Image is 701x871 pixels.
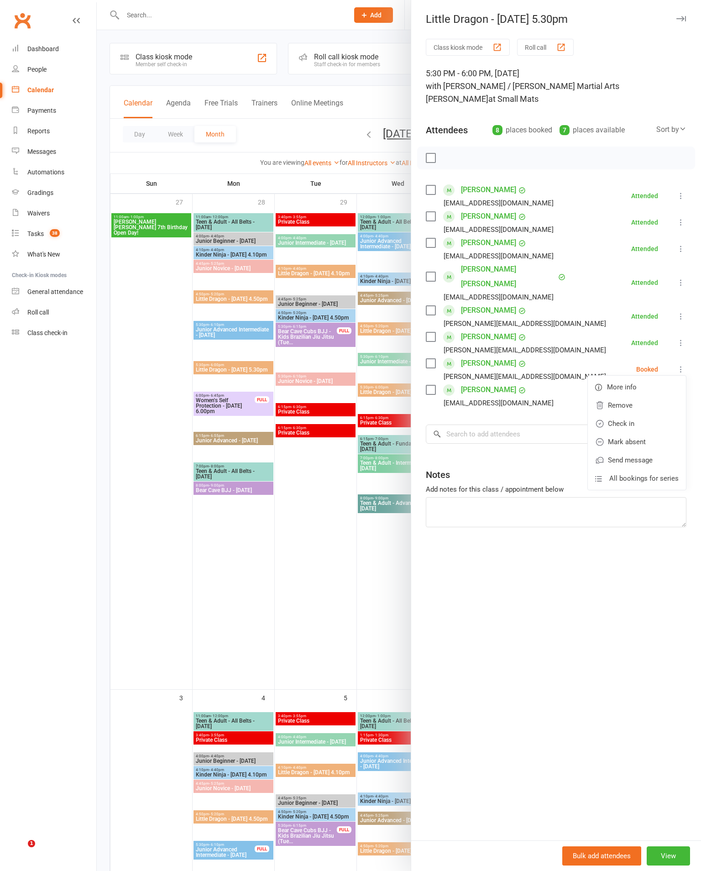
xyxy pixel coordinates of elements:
[12,100,96,121] a: Payments
[12,224,96,244] a: Tasks 38
[492,125,502,135] div: 8
[27,251,60,258] div: What's New
[27,230,44,237] div: Tasks
[426,425,686,444] input: Search to add attendees
[27,329,68,336] div: Class check-in
[11,9,34,32] a: Clubworx
[488,94,539,104] span: at Small Mats
[461,330,516,344] a: [PERSON_NAME]
[560,124,625,136] div: places available
[631,279,658,286] div: Attended
[588,378,686,396] a: More info
[12,80,96,100] a: Calendar
[28,840,35,847] span: 1
[426,67,686,105] div: 5:30 PM - 6:00 PM, [DATE]
[647,846,690,866] button: View
[461,183,516,197] a: [PERSON_NAME]
[588,415,686,433] a: Check in
[588,433,686,451] a: Mark absent
[426,124,468,136] div: Attendees
[426,81,619,104] span: with [PERSON_NAME] / [PERSON_NAME] Martial Arts [PERSON_NAME]
[27,86,54,94] div: Calendar
[631,246,658,252] div: Attended
[12,39,96,59] a: Dashboard
[444,250,554,262] div: [EMAIL_ADDRESS][DOMAIN_NAME]
[50,229,60,237] span: 38
[609,473,679,484] span: All bookings for series
[461,262,556,291] a: [PERSON_NAME] [PERSON_NAME]
[444,224,554,236] div: [EMAIL_ADDRESS][DOMAIN_NAME]
[12,59,96,80] a: People
[12,203,96,224] a: Waivers
[588,396,686,415] a: Remove
[588,451,686,469] a: Send message
[27,168,64,176] div: Automations
[461,383,516,397] a: [PERSON_NAME]
[444,318,606,330] div: [PERSON_NAME][EMAIL_ADDRESS][DOMAIN_NAME]
[12,183,96,203] a: Gradings
[631,340,658,346] div: Attended
[631,313,658,320] div: Attended
[12,282,96,302] a: General attendance kiosk mode
[27,107,56,114] div: Payments
[27,148,56,155] div: Messages
[444,291,554,303] div: [EMAIL_ADDRESS][DOMAIN_NAME]
[27,45,59,52] div: Dashboard
[9,840,31,862] iframe: Intercom live chat
[444,344,606,356] div: [PERSON_NAME][EMAIL_ADDRESS][DOMAIN_NAME]
[12,323,96,343] a: Class kiosk mode
[12,244,96,265] a: What's New
[27,309,49,316] div: Roll call
[12,302,96,323] a: Roll call
[27,66,47,73] div: People
[411,13,701,26] div: Little Dragon - [DATE] 5.30pm
[426,468,450,481] div: Notes
[444,371,606,383] div: [PERSON_NAME][EMAIL_ADDRESS][DOMAIN_NAME]
[426,484,686,495] div: Add notes for this class / appointment below
[656,124,686,136] div: Sort by
[562,846,641,866] button: Bulk add attendees
[588,469,686,488] a: All bookings for series
[560,125,570,135] div: 7
[12,162,96,183] a: Automations
[607,382,637,393] span: More info
[444,197,554,209] div: [EMAIL_ADDRESS][DOMAIN_NAME]
[444,397,554,409] div: [EMAIL_ADDRESS][DOMAIN_NAME]
[492,124,552,136] div: places booked
[12,142,96,162] a: Messages
[631,193,658,199] div: Attended
[636,366,658,373] div: Booked
[27,210,50,217] div: Waivers
[461,236,516,250] a: [PERSON_NAME]
[27,189,53,196] div: Gradings
[12,121,96,142] a: Reports
[461,356,516,371] a: [PERSON_NAME]
[426,39,510,56] button: Class kiosk mode
[27,288,83,295] div: General attendance
[517,39,574,56] button: Roll call
[461,209,516,224] a: [PERSON_NAME]
[461,303,516,318] a: [PERSON_NAME]
[631,219,658,226] div: Attended
[27,127,50,135] div: Reports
